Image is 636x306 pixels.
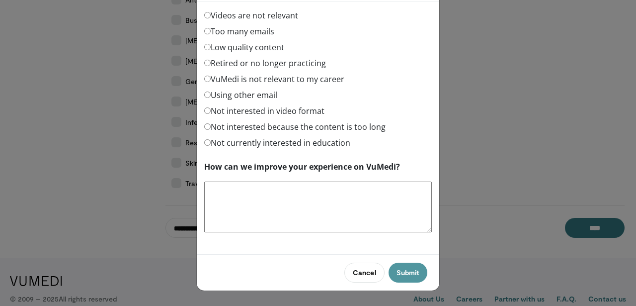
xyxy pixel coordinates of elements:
button: Cancel [344,263,384,283]
input: Videos are not relevant [204,12,211,18]
button: Submit [389,263,427,283]
input: Too many emails [204,28,211,34]
label: Retired or no longer practicing [204,57,326,69]
label: Not interested in video format [204,105,324,117]
input: Using other email [204,92,211,98]
input: Low quality content [204,44,211,50]
input: Not interested in video format [204,107,211,114]
label: Not interested because the content is too long [204,121,386,133]
label: Low quality content [204,41,284,53]
input: Not interested because the content is too long [204,123,211,130]
label: VuMedi is not relevant to my career [204,73,344,85]
input: Retired or no longer practicing [204,60,211,66]
label: Not currently interested in education [204,137,350,149]
label: How can we improve your experience on VuMedi? [204,161,400,173]
label: Videos are not relevant [204,9,298,21]
label: Using other email [204,89,277,101]
input: VuMedi is not relevant to my career [204,76,211,82]
label: Too many emails [204,25,274,37]
input: Not currently interested in education [204,139,211,146]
